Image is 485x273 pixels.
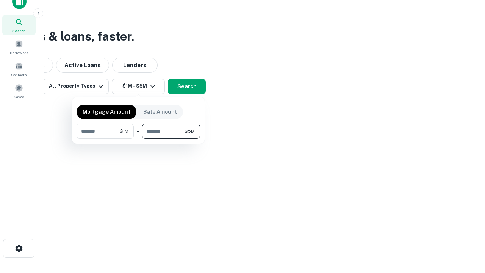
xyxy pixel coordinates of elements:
[185,128,195,135] span: $5M
[143,108,177,116] p: Sale Amount
[83,108,130,116] p: Mortgage Amount
[137,124,139,139] div: -
[120,128,128,135] span: $1M
[447,212,485,249] iframe: Chat Widget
